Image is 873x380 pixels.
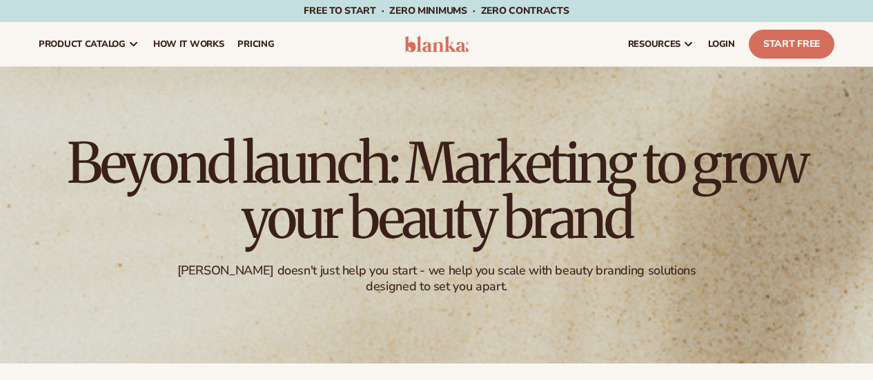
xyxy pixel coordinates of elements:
a: LOGIN [701,22,742,66]
a: Start Free [749,30,834,59]
span: product catalog [39,39,126,50]
a: pricing [230,22,281,66]
img: logo [404,36,469,52]
span: Free to start · ZERO minimums · ZERO contracts [304,4,569,17]
span: pricing [237,39,274,50]
span: resources [628,39,680,50]
span: How It Works [153,39,224,50]
a: How It Works [146,22,231,66]
div: [PERSON_NAME] doesn't just help you start - we help you scale with beauty branding solutions desi... [153,263,720,295]
a: product catalog [32,22,146,66]
span: LOGIN [708,39,735,50]
a: resources [621,22,701,66]
h1: Beyond launch: Marketing to grow your beauty brand [57,136,816,246]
